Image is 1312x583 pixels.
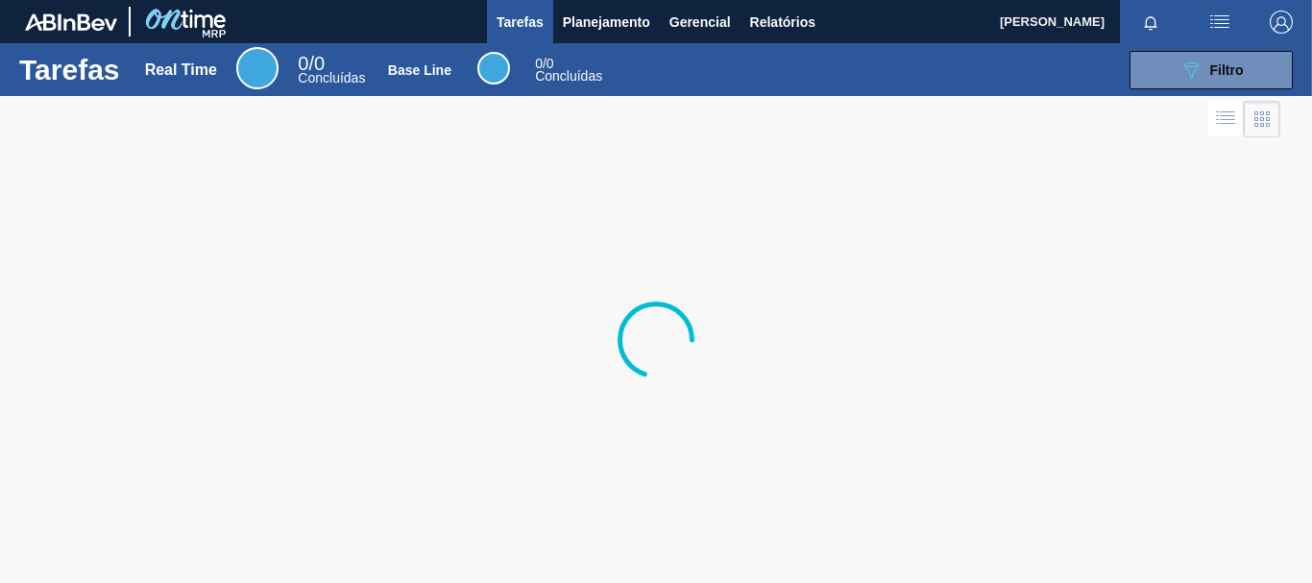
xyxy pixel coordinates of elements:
[535,68,602,84] span: Concluídas
[298,53,325,74] span: / 0
[19,59,120,81] h1: Tarefas
[298,70,365,85] span: Concluídas
[298,56,365,85] div: Real Time
[1130,51,1293,89] button: Filtro
[563,11,650,34] span: Planejamento
[535,56,543,71] span: 0
[1208,11,1231,34] img: userActions
[1120,9,1181,36] button: Notificações
[236,47,279,89] div: Real Time
[25,13,117,31] img: TNhmsLtSVTkK8tSr43FrP2fwEKptu5GPRR3wAAAABJRU5ErkJggg==
[669,11,731,34] span: Gerencial
[145,61,217,79] div: Real Time
[1270,11,1293,34] img: Logout
[1210,62,1244,78] span: Filtro
[750,11,815,34] span: Relatórios
[535,58,602,83] div: Base Line
[535,56,553,71] span: / 0
[388,62,451,78] div: Base Line
[477,52,510,85] div: Base Line
[298,53,308,74] span: 0
[497,11,544,34] span: Tarefas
